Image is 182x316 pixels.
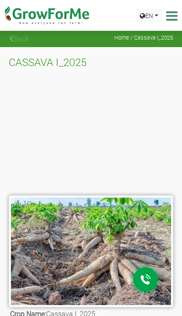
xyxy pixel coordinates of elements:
img: growforme image [9,195,173,307]
a: EN [136,9,162,22]
h4: CASSAVA I_2025 [9,56,173,69]
span: Home / Cassava I_2025 [114,34,173,41]
a: Back [9,34,29,43]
